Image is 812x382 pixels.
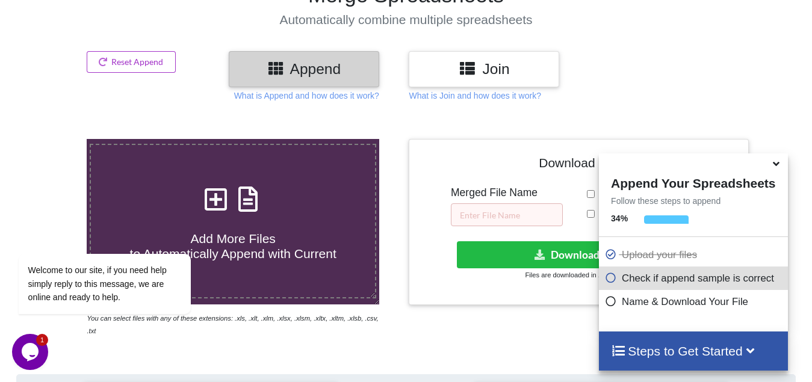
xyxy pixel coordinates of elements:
[238,60,370,78] h3: Append
[418,148,740,182] h4: Download File
[605,271,784,286] p: Check if append sample is correct
[87,51,176,73] button: Reset Append
[599,195,787,207] p: Follow these steps to append
[451,186,563,199] h5: Merged File Name
[409,90,541,102] p: What is Join and how does it work?
[457,241,698,268] button: Download File
[418,60,550,78] h3: Join
[130,232,336,260] span: Add More Files to Automatically Append with Current
[611,214,628,223] b: 34 %
[611,343,775,359] h4: Steps to Get Started
[12,334,51,370] iframe: chat widget
[87,315,378,334] i: You can select files with any of these extensions: .xls, .xlt, .xlm, .xlsx, .xlsm, .xltx, .xltm, ...
[525,271,633,279] small: Files are downloaded in .xlsx format
[12,145,229,328] iframe: chat widget
[234,90,379,102] p: What is Append and how does it work?
[599,173,787,191] h4: Append Your Spreadsheets
[595,189,687,200] span: Remove Duplicates
[605,247,784,262] p: Upload your files
[605,294,784,309] p: Name & Download Your File
[595,209,705,220] span: Add Source File Names
[451,203,563,226] input: Enter File Name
